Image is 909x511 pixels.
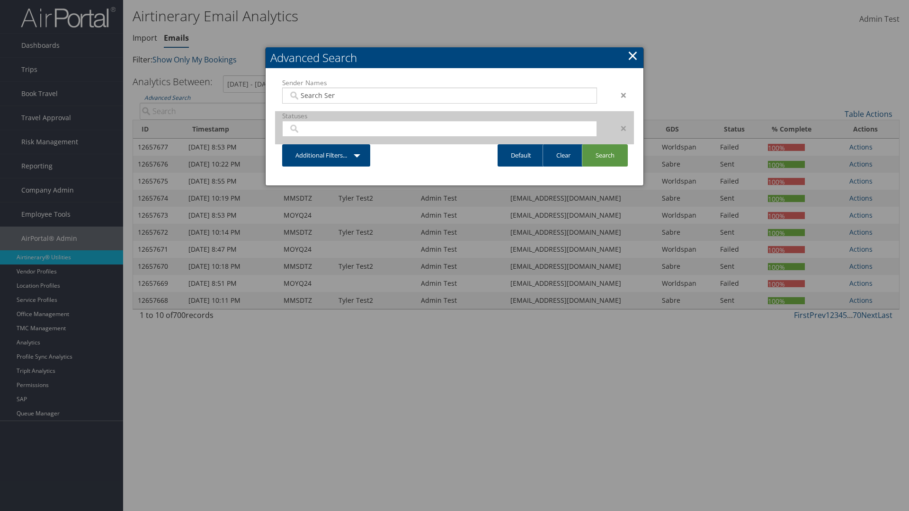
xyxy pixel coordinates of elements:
a: Clear [543,144,584,167]
label: Sender Names [282,78,597,88]
input: Search Sender [288,91,341,100]
a: Default [498,144,544,167]
div: × [604,123,634,134]
a: Close [627,46,638,65]
h2: Advanced Search [266,47,643,68]
a: Additional Filters... [282,144,370,167]
div: × [604,89,634,101]
label: Statuses [282,111,597,121]
a: Search [582,144,628,167]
